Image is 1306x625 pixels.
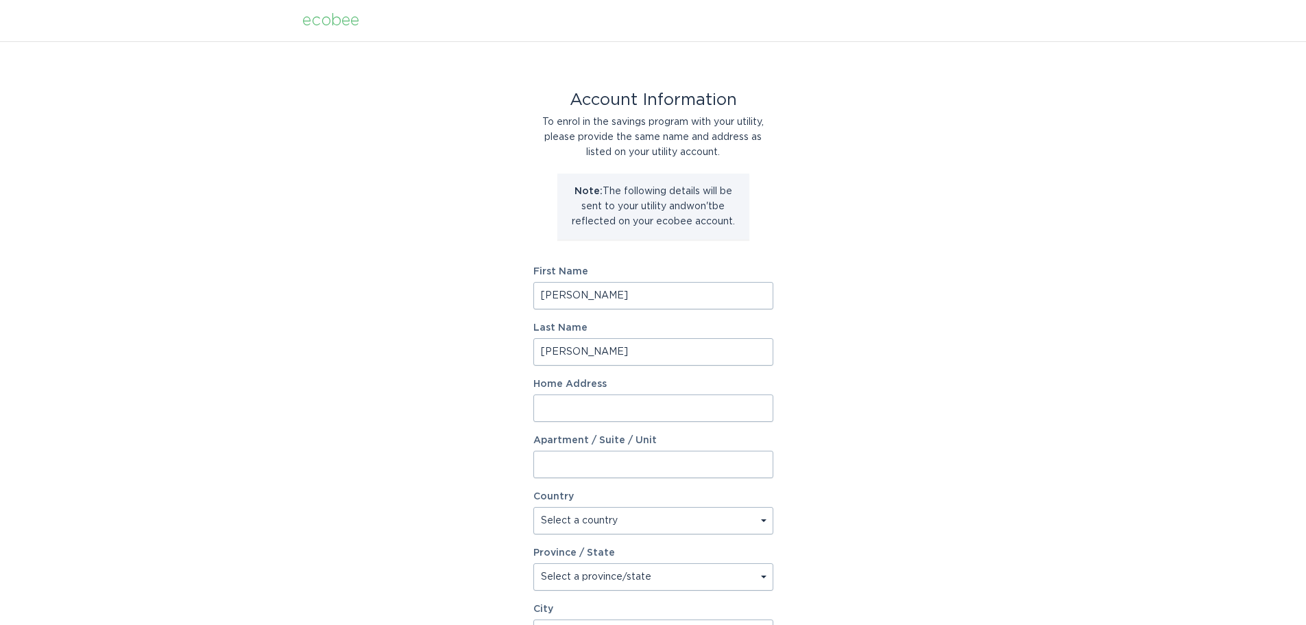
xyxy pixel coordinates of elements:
[533,93,773,108] div: Account Information
[533,604,773,614] label: City
[533,436,773,445] label: Apartment / Suite / Unit
[533,115,773,160] div: To enrol in the savings program with your utility, please provide the same name and address as li...
[302,13,359,28] div: ecobee
[568,184,739,229] p: The following details will be sent to your utility and won't be reflected on your ecobee account.
[575,187,603,196] strong: Note:
[533,267,773,276] label: First Name
[533,548,615,558] label: Province / State
[533,379,773,389] label: Home Address
[533,323,773,333] label: Last Name
[533,492,574,502] label: Country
